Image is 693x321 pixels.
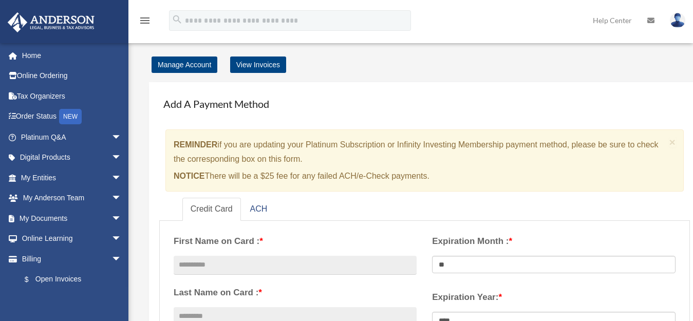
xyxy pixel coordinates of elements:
label: Last Name on Card : [174,285,417,300]
span: arrow_drop_down [111,229,132,250]
a: $Open Invoices [14,269,137,290]
a: Tax Organizers [7,86,137,106]
span: arrow_drop_down [111,188,132,209]
a: My Documentsarrow_drop_down [7,208,137,229]
a: Online Ordering [7,66,137,86]
a: My Anderson Teamarrow_drop_down [7,188,137,209]
span: arrow_drop_down [111,208,132,229]
label: Expiration Month : [432,234,675,249]
a: Credit Card [182,198,241,221]
a: Home [7,45,137,66]
span: arrow_drop_down [111,249,132,270]
p: There will be a $25 fee for any failed ACH/e-Check payments. [174,169,665,183]
strong: NOTICE [174,172,204,180]
a: menu [139,18,151,27]
div: if you are updating your Platinum Subscription or Infinity Investing Membership payment method, p... [165,129,684,192]
a: Billingarrow_drop_down [7,249,137,269]
strong: REMINDER [174,140,217,149]
span: arrow_drop_down [111,167,132,188]
label: Expiration Year: [432,290,675,305]
a: View Invoices [230,56,286,73]
span: × [669,136,676,148]
img: User Pic [670,13,685,28]
span: arrow_drop_down [111,147,132,168]
img: Anderson Advisors Platinum Portal [5,12,98,32]
label: First Name on Card : [174,234,417,249]
a: Digital Productsarrow_drop_down [7,147,137,168]
a: Order StatusNEW [7,106,137,127]
a: My Entitiesarrow_drop_down [7,167,137,188]
span: $ [30,273,35,286]
h4: Add A Payment Method [159,92,690,115]
span: arrow_drop_down [111,127,132,148]
button: Close [669,137,676,147]
a: Platinum Q&Aarrow_drop_down [7,127,137,147]
i: menu [139,14,151,27]
a: Online Learningarrow_drop_down [7,229,137,249]
div: NEW [59,109,82,124]
a: ACH [242,198,276,221]
i: search [172,14,183,25]
a: Manage Account [152,56,217,73]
